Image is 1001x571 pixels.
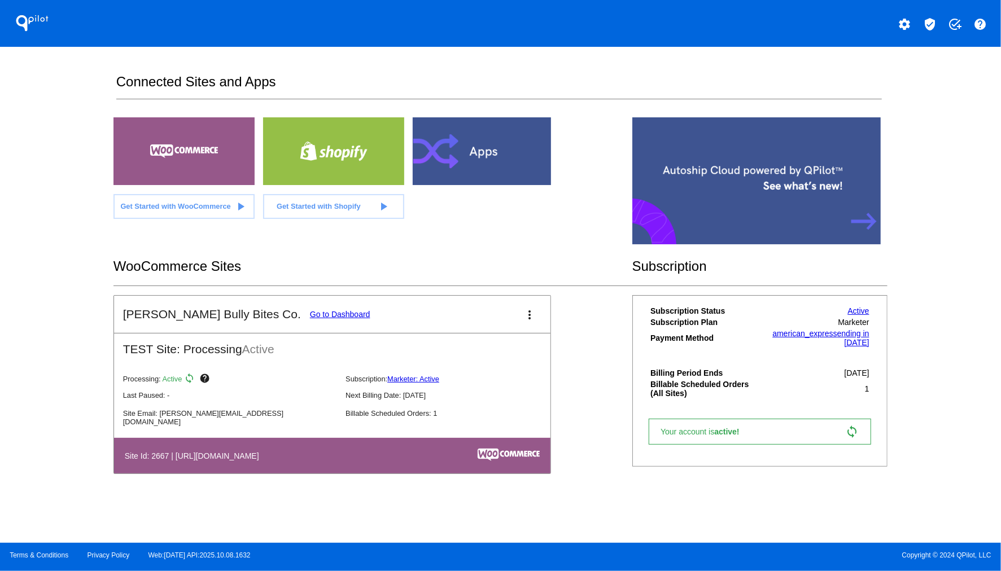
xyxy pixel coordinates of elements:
span: [DATE] [845,368,869,377]
h2: TEST Site: Processing [114,333,550,356]
mat-icon: sync [184,373,198,386]
span: 1 [865,384,869,393]
a: Get Started with WooCommerce [113,194,255,219]
h2: [PERSON_NAME] Bully Bites Co. [123,308,301,321]
mat-icon: add_task [948,17,961,31]
th: Billing Period Ends [650,368,757,378]
a: Terms & Conditions [10,551,68,559]
a: Get Started with Shopify [263,194,404,219]
span: Copyright © 2024 QPilot, LLC [510,551,991,559]
p: Last Paused: - [123,391,336,399]
span: Get Started with WooCommerce [120,202,230,210]
h2: WooCommerce Sites [113,258,632,274]
span: american_express [772,329,837,338]
a: Privacy Policy [88,551,130,559]
mat-icon: play_arrow [377,200,390,213]
th: Subscription Status [650,306,757,316]
mat-icon: settings [898,17,912,31]
mat-icon: play_arrow [234,200,247,213]
span: Get Started with Shopify [277,202,361,210]
p: Subscription: [346,375,559,383]
mat-icon: more_vert [523,308,537,322]
a: Web:[DATE] API:2025.10.08.1632 [148,551,251,559]
th: Payment Method [650,328,757,348]
mat-icon: help [199,373,213,386]
p: Next Billing Date: [DATE] [346,391,559,399]
th: Subscription Plan [650,317,757,327]
h2: Connected Sites and Apps [116,74,882,99]
p: Billable Scheduled Orders: 1 [346,409,559,418]
p: Processing: [123,373,336,386]
h1: QPilot [10,12,55,34]
th: Billable Scheduled Orders (All Sites) [650,379,757,398]
a: Go to Dashboard [310,310,370,319]
a: Marketer: Active [387,375,439,383]
h2: Subscription [632,258,888,274]
p: Site Email: [PERSON_NAME][EMAIL_ADDRESS][DOMAIN_NAME] [123,409,336,426]
img: c53aa0e5-ae75-48aa-9bee-956650975ee5 [478,449,540,461]
a: Your account isactive! sync [649,419,871,445]
span: Active [242,342,274,355]
a: american_expressending in [DATE] [772,329,869,347]
mat-icon: help [973,17,987,31]
a: Active [848,306,869,315]
mat-icon: verified_user [923,17,937,31]
span: Marketer [838,318,869,327]
span: Active [163,375,182,383]
mat-icon: sync [846,425,859,438]
span: Your account is [661,427,751,436]
span: active! [714,427,745,436]
h4: Site Id: 2667 | [URL][DOMAIN_NAME] [125,451,265,460]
